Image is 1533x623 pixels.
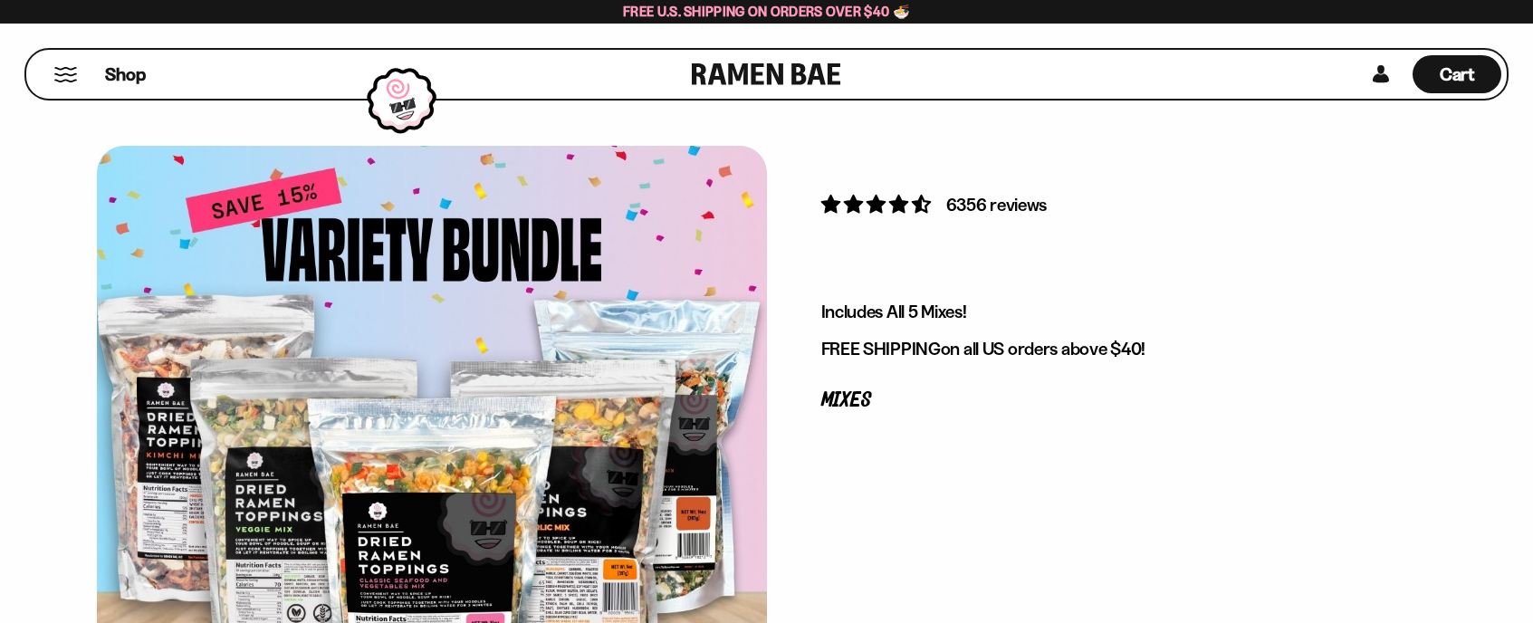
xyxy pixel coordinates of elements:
[1440,63,1475,85] span: Cart
[821,338,1383,360] p: on all US orders above $40!
[53,67,78,82] button: Mobile Menu Trigger
[105,55,146,93] a: Shop
[946,194,1048,216] span: 6356 reviews
[821,392,1383,409] p: Mixes
[105,62,146,87] span: Shop
[1413,50,1501,99] div: Cart
[821,338,941,359] strong: FREE SHIPPING
[821,193,934,216] span: 4.63 stars
[821,301,1383,323] p: Includes All 5 Mixes!
[623,3,910,20] span: Free U.S. Shipping on Orders over $40 🍜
